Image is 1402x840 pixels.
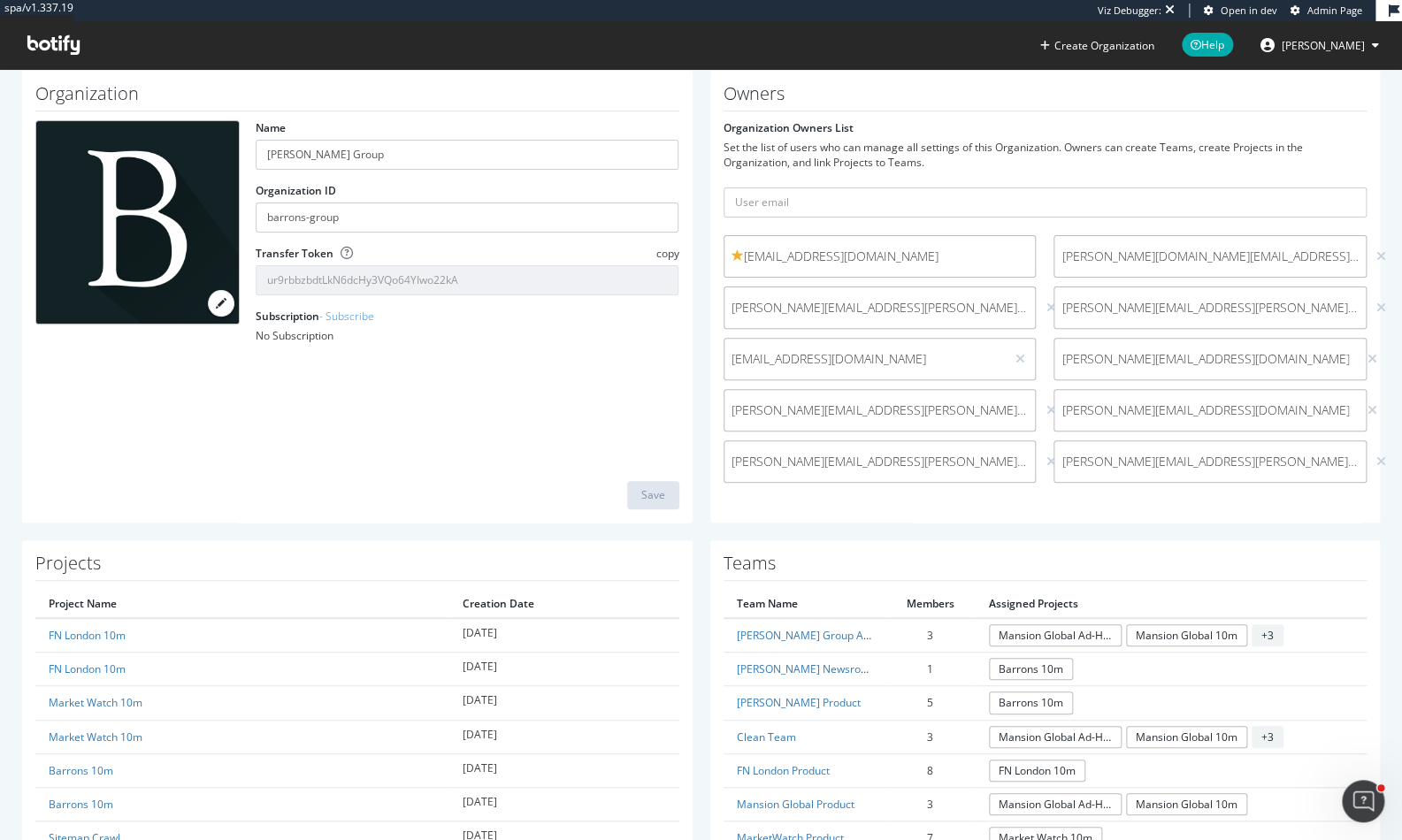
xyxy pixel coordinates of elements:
th: Members [885,590,975,618]
input: name [256,140,678,170]
div: No Subscription [256,328,678,343]
a: Mansion Global Product [737,797,854,812]
th: Assigned Projects [976,590,1367,618]
th: Team Name [724,590,885,618]
a: Admin Page [1291,4,1362,18]
a: FN London 10m [49,661,126,676]
span: [PERSON_NAME][EMAIL_ADDRESS][DOMAIN_NAME] [1061,350,1349,368]
a: FN London 10m [49,628,126,643]
a: Open in dev [1204,4,1277,18]
a: FN London Product [737,763,830,778]
div: Save [641,487,665,502]
a: [PERSON_NAME] Newsroom [737,661,877,676]
a: Mansion Global Ad-Hoc (TEMP test project for FNLondon SPA) [989,624,1122,646]
label: Name [256,120,286,135]
span: copy [655,246,678,261]
label: Subscription [256,309,374,324]
a: FN London 10m [989,760,1085,782]
span: Admin Page [1307,4,1362,17]
td: [DATE] [449,787,679,821]
td: 8 [885,753,975,787]
span: [PERSON_NAME][EMAIL_ADDRESS][PERSON_NAME][DOMAIN_NAME] [1061,453,1359,470]
td: 1 [885,653,975,686]
span: [PERSON_NAME][DOMAIN_NAME][EMAIL_ADDRESS][PERSON_NAME][DOMAIN_NAME] [1061,248,1359,265]
a: Mansion Global Ad-Hoc (TEMP test project for FNLondon SPA) [989,726,1122,748]
button: Create Organization [1039,37,1155,54]
span: kerry [1282,38,1365,53]
div: Set the list of users who can manage all settings of this Organization. Owners can create Teams, ... [724,140,1368,170]
span: [EMAIL_ADDRESS][DOMAIN_NAME] [732,350,998,368]
span: [PERSON_NAME][EMAIL_ADDRESS][DOMAIN_NAME] [1061,401,1349,419]
span: Open in dev [1221,4,1277,17]
input: User email [724,187,1368,218]
a: Mansion Global 10m [1126,793,1247,815]
td: [DATE] [449,686,679,720]
a: Barrons 10m [49,797,113,812]
input: Organization ID [256,202,678,233]
th: Creation Date [449,590,679,618]
td: [DATE] [449,618,679,653]
a: Market Watch 10m [49,729,142,745]
iframe: Intercom live chat [1342,780,1384,822]
span: + 3 [1252,726,1283,748]
span: [PERSON_NAME][EMAIL_ADDRESS][PERSON_NAME][DOMAIN_NAME] [1061,299,1359,317]
h1: Owners [724,84,1368,111]
a: Barrons 10m [989,691,1073,714]
span: [PERSON_NAME][EMAIL_ADDRESS][PERSON_NAME][DOMAIN_NAME] [732,453,1029,470]
label: Transfer Token [256,246,333,261]
a: Barrons 10m [989,658,1073,680]
a: Barrons 10m [49,763,113,778]
a: [PERSON_NAME] Product [737,695,861,710]
td: 3 [885,787,975,821]
h1: Organization [35,84,679,111]
td: 3 [885,618,975,653]
td: 3 [885,720,975,753]
a: [PERSON_NAME] Group Access [737,628,891,643]
a: Mansion Global 10m [1126,726,1247,748]
h1: Teams [724,554,1368,581]
a: Clean Team [737,729,796,745]
span: + 3 [1252,624,1283,646]
a: Mansion Global Ad-Hoc (TEMP test project for FNLondon SPA) [989,793,1122,815]
span: [EMAIL_ADDRESS][DOMAIN_NAME] [732,248,1029,265]
label: Organization Owners List [724,120,854,135]
span: [PERSON_NAME][EMAIL_ADDRESS][PERSON_NAME][DOMAIN_NAME] [732,401,1029,419]
td: 5 [885,686,975,720]
td: [DATE] [449,753,679,787]
h1: Projects [35,554,679,581]
a: - Subscribe [319,309,374,324]
div: Viz Debugger: [1098,4,1161,18]
th: Project Name [35,590,449,618]
a: Mansion Global 10m [1126,624,1247,646]
button: [PERSON_NAME] [1246,31,1393,59]
button: Save [627,481,679,509]
td: [DATE] [449,653,679,686]
span: Help [1182,33,1233,57]
a: Market Watch 10m [49,695,142,710]
span: [PERSON_NAME][EMAIL_ADDRESS][PERSON_NAME][DOMAIN_NAME] [732,299,1029,317]
label: Organization ID [256,183,336,198]
td: [DATE] [449,720,679,753]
